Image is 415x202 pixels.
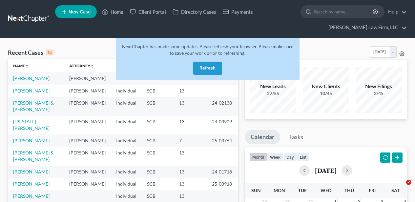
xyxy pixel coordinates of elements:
[303,90,349,97] div: 10/45
[13,119,50,131] a: [US_STATE][PERSON_NAME]
[283,152,297,161] button: day
[111,72,142,84] td: Individual
[174,97,207,115] td: 13
[315,167,337,174] h2: [DATE]
[393,180,408,195] iframe: Intercom live chat
[356,83,402,90] div: New Filings
[111,116,142,134] td: Individual
[174,116,207,134] td: 13
[111,85,142,97] td: Individual
[325,22,407,33] a: [PERSON_NAME] Law Firm, LLC
[111,147,142,165] td: Individual
[274,188,285,193] span: Mon
[250,90,296,97] div: 27/55
[90,64,94,68] i: unfold_more
[207,134,238,147] td: 25-03764
[267,152,283,161] button: week
[64,116,111,134] td: [PERSON_NAME]
[406,180,411,185] span: 2
[251,188,261,193] span: Sun
[193,62,222,75] button: Refresh
[142,85,174,97] td: SCB
[207,178,238,190] td: 25-03918
[283,130,309,144] a: Tasks
[69,63,94,68] a: Attorneyunfold_more
[142,116,174,134] td: SCB
[13,169,50,174] a: [PERSON_NAME]
[245,130,280,144] a: Calendar
[142,134,174,147] td: SCB
[64,97,111,115] td: [PERSON_NAME]
[174,178,207,190] td: 13
[298,188,307,193] span: Tue
[64,72,111,84] td: [PERSON_NAME]
[344,188,354,193] span: Thu
[207,116,238,134] td: 24-03909
[303,83,349,90] div: New Clients
[64,178,111,190] td: [PERSON_NAME]
[174,166,207,178] td: 13
[111,178,142,190] td: Individual
[64,134,111,147] td: [PERSON_NAME]
[142,147,174,165] td: SCB
[122,44,293,56] span: NextChapter has made some updates. Please refresh your browser. Please make sure to save your wor...
[174,85,207,97] td: 13
[207,97,238,115] td: 24-02138
[111,97,142,115] td: Individual
[142,97,174,115] td: SCB
[174,134,207,147] td: 7
[111,134,142,147] td: Individual
[25,64,29,68] i: unfold_more
[250,83,296,90] div: New Leads
[13,181,50,187] a: [PERSON_NAME]
[111,166,142,178] td: Individual
[13,138,50,143] a: [PERSON_NAME]
[314,6,374,18] input: Search by name...
[13,150,54,162] a: [PERSON_NAME] & [PERSON_NAME]
[13,100,54,112] a: [PERSON_NAME] & [PERSON_NAME]
[13,75,50,81] a: [PERSON_NAME]
[127,6,169,18] a: Client Portal
[207,166,238,178] td: 24-01718
[69,10,91,14] span: New Case
[13,193,50,199] a: [PERSON_NAME]
[219,6,256,18] a: Payments
[13,88,50,93] a: [PERSON_NAME]
[64,147,111,165] td: [PERSON_NAME]
[321,188,331,193] span: Wed
[297,152,309,161] button: list
[142,178,174,190] td: SCB
[46,50,53,55] div: 15
[249,152,267,161] button: month
[13,63,29,68] a: Nameunfold_more
[385,6,407,18] a: Help
[64,166,111,178] td: [PERSON_NAME]
[369,188,376,193] span: Fri
[99,6,127,18] a: Home
[64,85,111,97] td: [PERSON_NAME]
[169,6,219,18] a: Directory Cases
[391,188,400,193] span: Sat
[142,166,174,178] td: SCB
[8,49,53,56] div: Recent Cases
[174,147,207,165] td: 13
[356,90,402,97] div: 2/45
